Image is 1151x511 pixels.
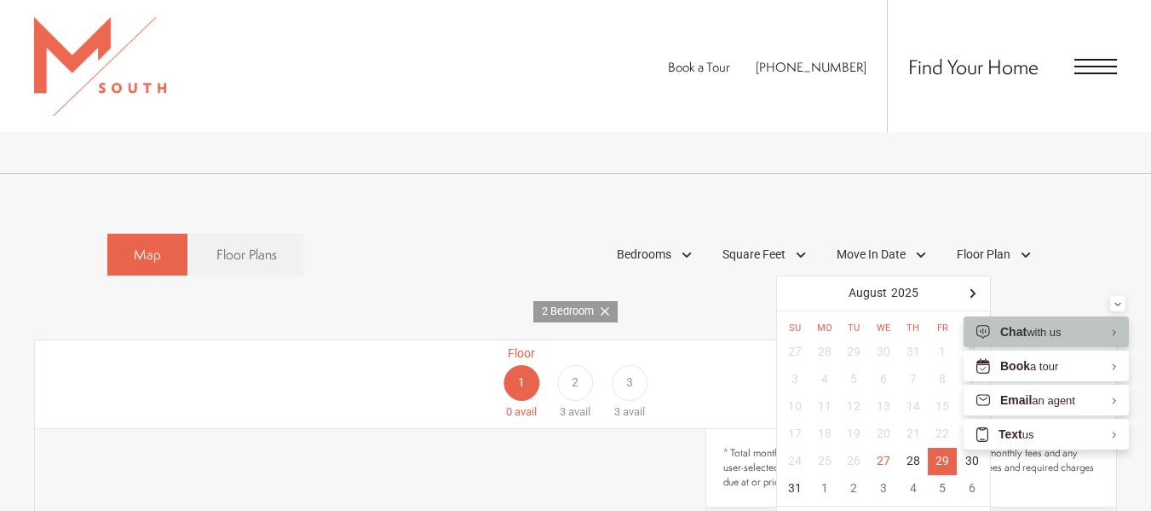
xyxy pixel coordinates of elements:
span: avail [568,405,590,418]
div: 3 [869,475,899,502]
span: 3 [626,374,633,392]
div: 1 [810,475,840,502]
button: Open Menu [1074,59,1117,74]
span: Move In Date [837,246,906,264]
div: 4 [898,475,928,502]
span: avail [623,405,645,418]
a: Find Your Home [908,53,1039,80]
span: [PHONE_NUMBER] [756,58,866,76]
div: Th [898,322,928,336]
div: Su [780,322,810,336]
a: Floor 2 [549,345,602,421]
span: Floor Plans [216,245,277,264]
a: Book a Tour [668,58,730,76]
div: 6 [957,475,987,502]
span: Bedrooms [617,246,671,264]
div: 27 [869,448,899,475]
div: 31 [780,475,810,502]
div: Tu [839,322,869,336]
div: 28 [898,448,928,475]
div: 5 [928,475,958,502]
span: 2 Bedroom [542,304,601,320]
div: 2 [839,475,869,502]
div: Mo [810,322,840,336]
div: We [869,322,899,336]
img: MSouth [34,17,166,116]
span: Floor Plan [957,246,1010,264]
span: Square Feet [722,246,786,264]
div: 30 [957,448,987,475]
a: Floor 3 [602,345,656,421]
a: Call Us at 813-570-8014 [756,58,866,76]
div: Fr [928,322,958,336]
span: * Total monthly leasing prices include base rent, all mandatory monthly fees and any user-selecte... [723,446,1099,489]
a: 2 Bedroom [533,301,618,322]
div: Sa [957,322,987,336]
span: 3 [560,405,566,418]
span: 3 [614,405,620,418]
span: Map [134,245,161,264]
span: 2 [572,374,578,392]
div: 29 [928,448,958,475]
